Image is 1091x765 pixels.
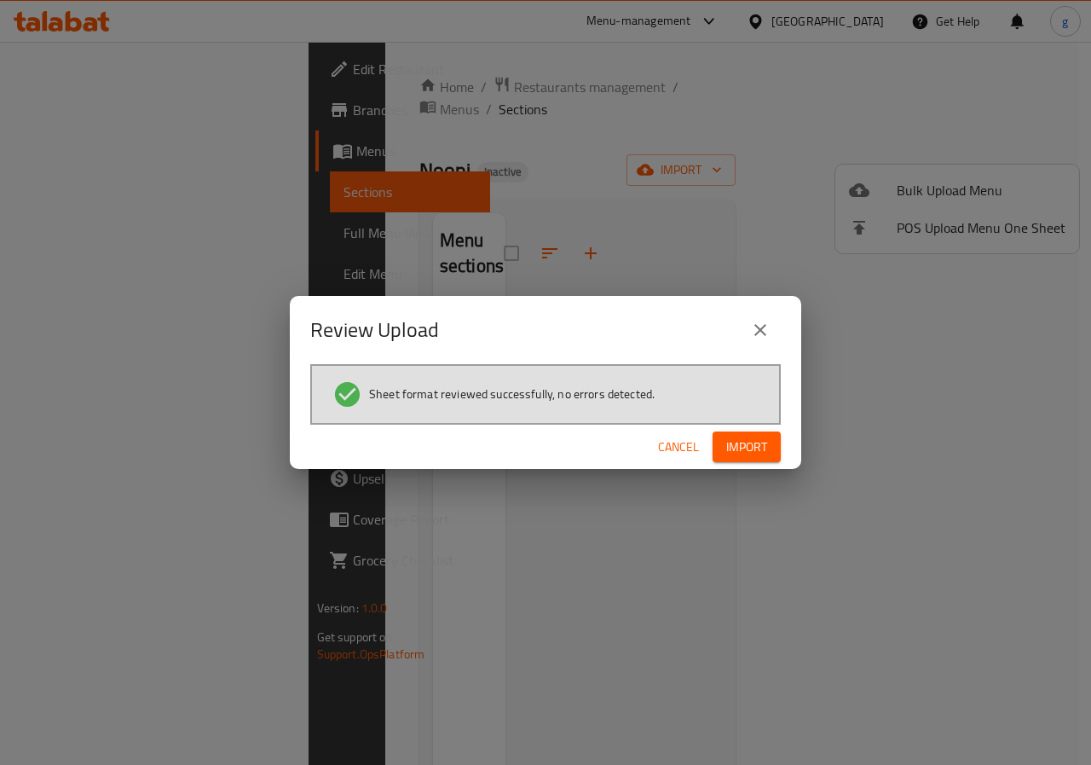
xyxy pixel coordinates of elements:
[740,310,781,351] button: close
[310,316,439,344] h2: Review Upload
[713,432,781,463] button: Import
[651,432,706,463] button: Cancel
[369,385,655,403] span: Sheet format reviewed successfully, no errors detected.
[726,437,767,458] span: Import
[658,437,699,458] span: Cancel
